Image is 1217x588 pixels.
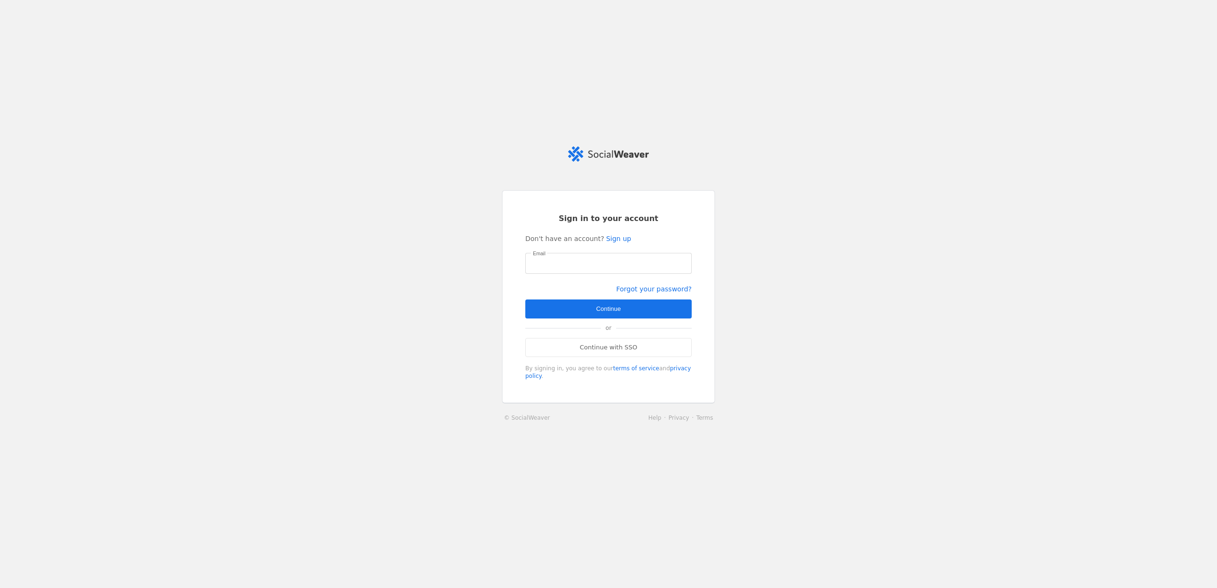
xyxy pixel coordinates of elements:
[606,234,631,243] a: Sign up
[613,365,659,372] a: terms of service
[696,414,713,421] a: Terms
[601,318,616,337] span: or
[533,249,545,258] mat-label: Email
[525,365,692,380] div: By signing in, you agree to our and .
[596,304,621,314] span: Continue
[525,365,691,379] a: privacy policy
[616,285,692,293] a: Forgot your password?
[504,413,550,423] a: © SocialWeaver
[559,213,658,224] span: Sign in to your account
[525,338,692,357] a: Continue with SSO
[525,299,692,318] button: Continue
[668,414,689,421] a: Privacy
[533,258,684,269] input: Email
[689,413,696,423] li: ·
[525,234,604,243] span: Don't have an account?
[648,414,661,421] a: Help
[661,413,668,423] li: ·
